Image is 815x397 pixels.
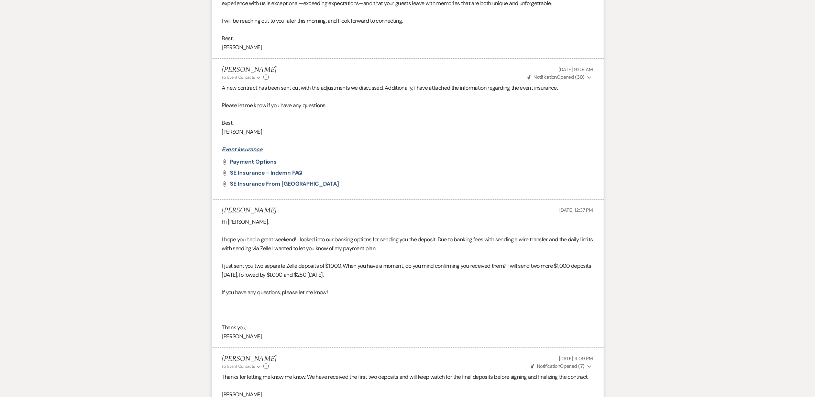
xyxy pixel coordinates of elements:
[222,16,593,25] p: I will be reaching out to you later this morning, and I look forward to connecting.
[230,181,339,187] a: SE Insurance from [GEOGRAPHIC_DATA]
[222,128,593,136] p: [PERSON_NAME]
[222,364,255,369] span: to: Event Contacts
[222,74,262,80] button: to: Event Contacts
[537,363,560,369] span: Notification
[230,158,277,165] span: Payment Options
[222,66,277,74] h5: [PERSON_NAME]
[222,363,262,370] button: to: Event Contacts
[526,74,593,81] button: NotificationOpened (30)
[575,74,585,80] strong: ( 30 )
[530,363,593,370] button: NotificationOpened (7)
[531,363,585,369] span: Opened
[222,84,593,92] p: A new contract has been sent out with the adjustments we discussed. Additionally, I have attached...
[559,66,593,73] span: [DATE] 9:09 AM
[578,363,584,369] strong: ( 7 )
[222,355,277,363] h5: [PERSON_NAME]
[230,169,303,176] span: SE Insurance - Indemn FAQ
[222,146,263,153] a: Event Insurance
[222,119,593,128] p: Best,
[560,207,593,213] span: [DATE] 12:37 PM
[527,74,585,80] span: Opened
[222,34,593,43] p: Best,
[222,373,593,382] p: Thanks for letting me know me know. We have received the first two deposits and will keep watch f...
[534,74,557,80] span: Notification
[559,355,593,362] span: [DATE] 9:09 PM
[230,180,339,187] span: SE Insurance from [GEOGRAPHIC_DATA]
[222,101,593,110] p: Please let me know if you have any questions.
[230,159,277,165] a: Payment Options
[222,75,255,80] span: to: Event Contacts
[222,218,593,341] div: Hi [PERSON_NAME], I hope you had a great weekend! I looked into our banking options for sending y...
[222,206,277,215] h5: [PERSON_NAME]
[230,170,303,176] a: SE Insurance - Indemn FAQ
[222,43,593,52] p: [PERSON_NAME]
